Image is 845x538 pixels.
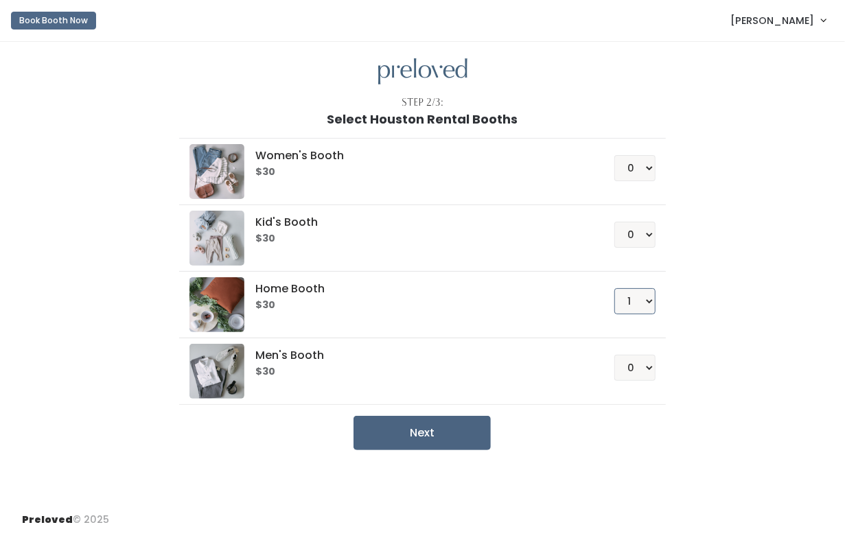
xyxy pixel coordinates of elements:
img: preloved logo [189,277,244,332]
img: preloved logo [189,144,244,199]
h6: $30 [255,300,581,311]
h5: Men's Booth [255,349,581,362]
span: Preloved [22,513,73,526]
h1: Select Houston Rental Booths [327,113,518,126]
img: preloved logo [189,344,244,399]
span: [PERSON_NAME] [730,13,814,28]
a: Book Booth Now [11,5,96,36]
h6: $30 [255,233,581,244]
div: © 2025 [22,502,109,527]
button: Book Booth Now [11,12,96,30]
h6: $30 [255,366,581,377]
img: preloved logo [378,58,467,85]
h5: Kid's Booth [255,216,581,229]
img: preloved logo [189,211,244,266]
button: Next [354,416,491,450]
h6: $30 [255,167,581,178]
h5: Home Booth [255,283,581,295]
h5: Women's Booth [255,150,581,162]
div: Step 2/3: [402,95,443,110]
a: [PERSON_NAME] [717,5,840,35]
